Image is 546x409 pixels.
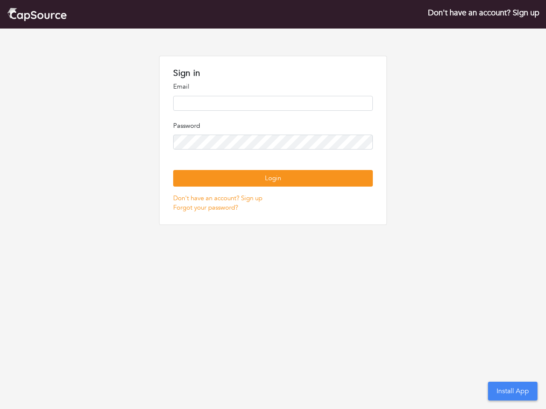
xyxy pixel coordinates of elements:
p: Password [173,121,372,131]
button: Login [173,170,372,187]
a: Don't have an account? Sign up [173,194,262,202]
h1: Sign in [173,68,372,78]
a: Don't have an account? Sign up [428,7,539,18]
a: Forgot your password? [173,203,238,212]
p: Email [173,82,372,92]
button: Install App [488,382,537,400]
img: cap_logo.png [7,7,67,22]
